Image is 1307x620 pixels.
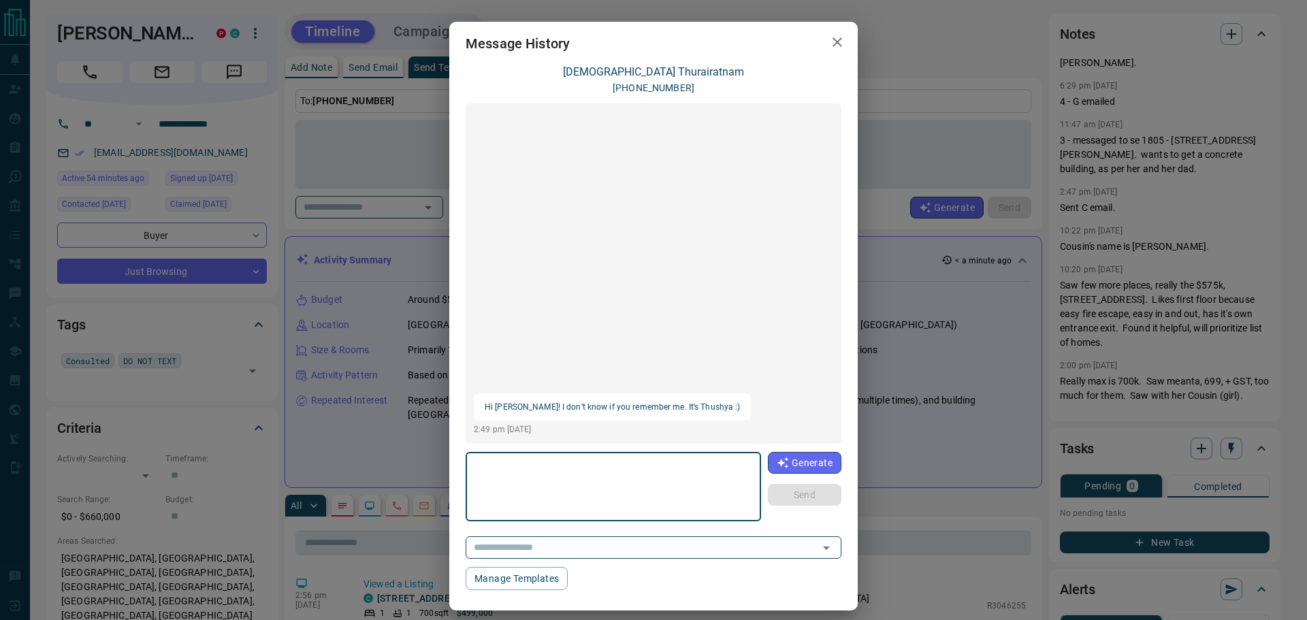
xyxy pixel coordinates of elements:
p: 2:49 pm [DATE] [474,423,751,436]
p: Hi [PERSON_NAME]! I don’t know if you remember me. It’s Thushya :) [485,399,740,415]
a: [DEMOGRAPHIC_DATA] Thurairatnam [563,65,744,78]
p: [PHONE_NUMBER] [613,81,694,95]
button: Generate [768,452,841,474]
h2: Message History [449,22,586,65]
button: Open [817,538,836,557]
button: Manage Templates [466,567,568,590]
